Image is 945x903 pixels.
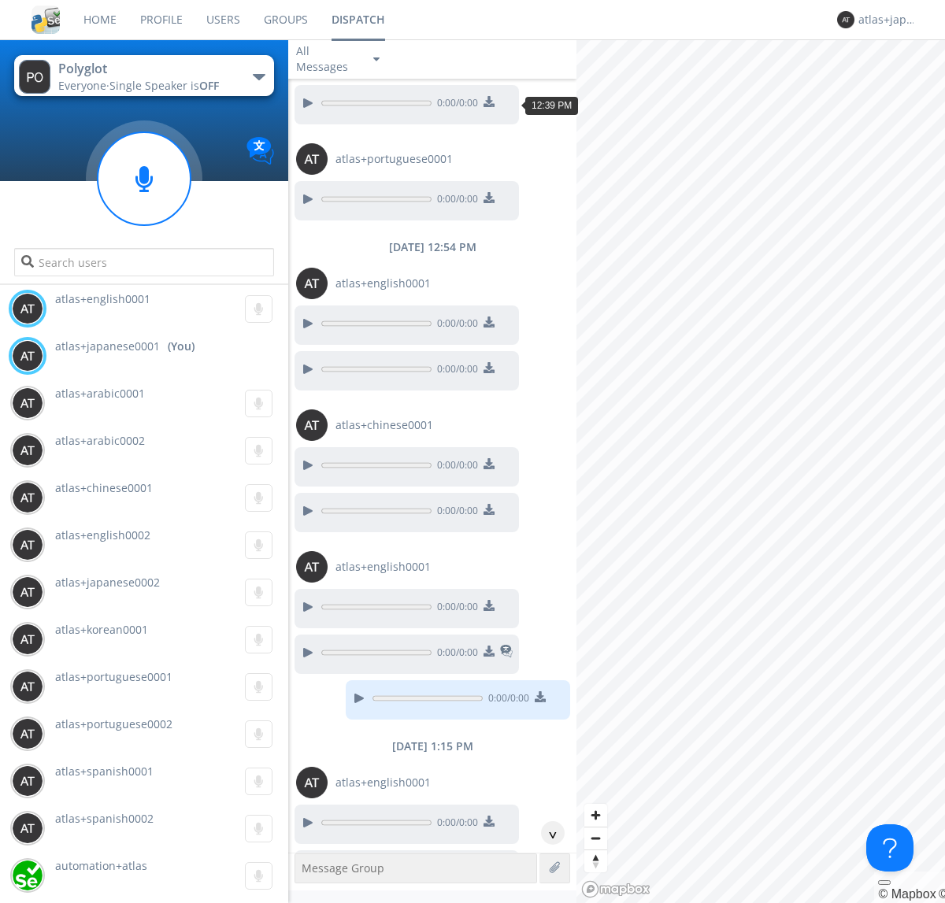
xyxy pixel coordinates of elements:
span: atlas+english0001 [55,291,150,306]
span: 0:00 / 0:00 [432,316,478,334]
span: 0:00 / 0:00 [483,691,529,709]
div: atlas+japanese0001 [858,12,917,28]
span: atlas+english0001 [335,559,431,575]
span: atlas+english0001 [335,775,431,790]
div: All Messages [296,43,359,75]
button: Zoom in [584,804,607,827]
span: automation+atlas [55,858,147,873]
span: atlas+spanish0002 [55,811,154,826]
img: 373638.png [296,143,328,175]
img: translated-message [500,645,513,657]
span: atlas+japanese0001 [55,339,160,354]
img: 373638.png [296,268,328,299]
div: Polyglot [58,60,235,78]
span: 0:00 / 0:00 [432,96,478,113]
span: 0:00 / 0:00 [432,600,478,617]
span: Single Speaker is [109,78,219,93]
span: This is a translated message [500,642,513,663]
img: 373638.png [12,529,43,561]
img: 373638.png [12,671,43,702]
img: 373638.png [19,60,50,94]
img: download media button [484,816,495,827]
img: download media button [484,362,495,373]
span: atlas+chinese0001 [55,480,153,495]
span: atlas+english0001 [335,276,431,291]
span: Reset bearing to north [584,850,607,872]
img: caret-down-sm.svg [373,57,380,61]
span: atlas+portuguese0002 [55,716,172,731]
img: 373638.png [12,482,43,513]
div: ^ [541,821,565,845]
img: 373638.png [12,340,43,372]
img: download media button [484,646,495,657]
img: download media button [484,600,495,611]
img: 373638.png [12,718,43,749]
img: 373638.png [296,409,328,441]
img: download media button [484,458,495,469]
img: 373638.png [837,11,854,28]
button: Toggle attribution [878,880,891,885]
span: atlas+korean0001 [55,622,148,637]
img: 373638.png [296,551,328,583]
span: atlas+portuguese0001 [335,151,453,167]
span: atlas+portuguese0001 [55,669,172,684]
span: 0:00 / 0:00 [432,458,478,476]
img: 373638.png [12,576,43,608]
img: 373638.png [12,765,43,797]
div: [DATE] 12:54 PM [288,239,576,255]
img: d2d01cd9b4174d08988066c6d424eccd [12,860,43,891]
img: download media button [535,691,546,702]
span: 12:39 PM [532,100,572,111]
img: download media button [484,96,495,107]
span: atlas+spanish0001 [55,764,154,779]
input: Search users [14,248,273,276]
span: atlas+arabic0002 [55,433,145,448]
img: Translation enabled [246,137,274,165]
span: 0:00 / 0:00 [432,362,478,379]
span: 0:00 / 0:00 [432,192,478,209]
span: atlas+arabic0001 [55,386,145,401]
a: Mapbox [878,887,936,901]
img: download media button [484,504,495,515]
img: 373638.png [12,387,43,419]
span: atlas+chinese0001 [335,417,433,433]
img: 373638.png [12,624,43,655]
img: download media button [484,316,495,328]
img: cddb5a64eb264b2086981ab96f4c1ba7 [31,6,60,34]
span: 0:00 / 0:00 [432,646,478,663]
span: atlas+english0002 [55,527,150,542]
button: PolyglotEveryone·Single Speaker isOFF [14,55,273,96]
div: [DATE] 1:15 PM [288,738,576,754]
iframe: Toggle Customer Support [866,824,913,872]
button: Reset bearing to north [584,849,607,872]
img: 373638.png [12,435,43,466]
span: 0:00 / 0:00 [432,816,478,833]
div: Everyone · [58,78,235,94]
div: (You) [168,339,195,354]
img: download media button [484,192,495,203]
a: Mapbox logo [581,880,650,898]
button: Zoom out [584,827,607,849]
span: OFF [199,78,219,93]
img: 373638.png [12,293,43,324]
span: atlas+japanese0002 [55,575,160,590]
span: 0:00 / 0:00 [432,504,478,521]
img: 373638.png [296,767,328,798]
img: 373638.png [12,812,43,844]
